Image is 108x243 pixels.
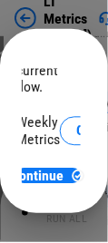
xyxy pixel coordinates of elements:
span: Continue [11,170,64,184]
img: Continue [71,169,86,184]
div: Weekly Metrics [16,114,60,149]
button: ContinueContinue [16,169,81,184]
span: Open [77,124,108,139]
